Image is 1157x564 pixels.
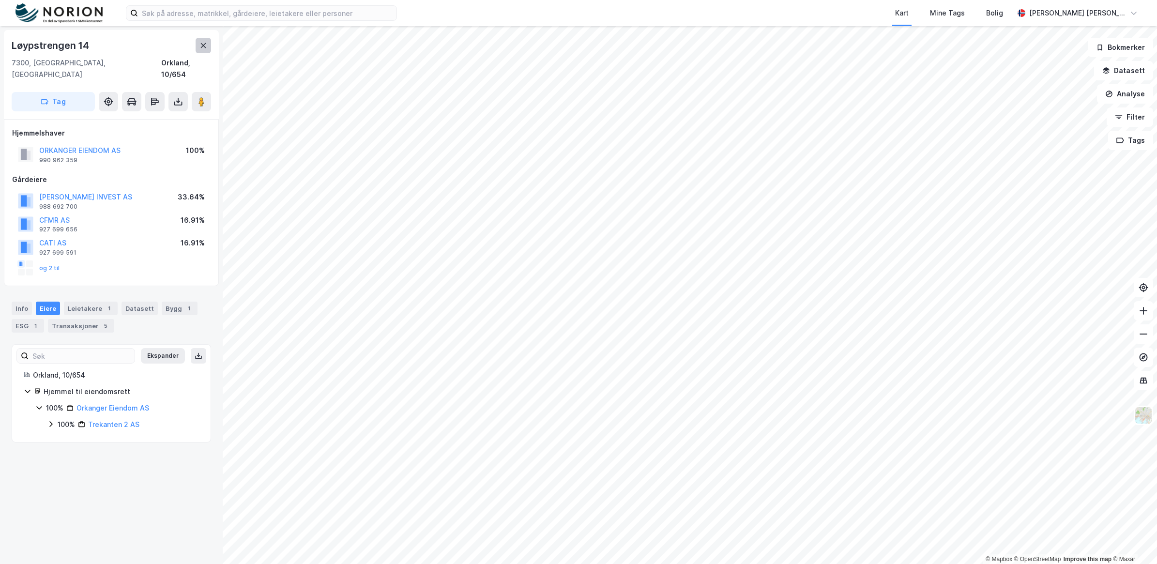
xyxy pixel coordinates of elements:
img: norion-logo.80e7a08dc31c2e691866.png [15,3,103,23]
div: 16.91% [181,237,205,249]
a: Improve this map [1064,556,1111,563]
a: Mapbox [986,556,1012,563]
div: 990 962 359 [39,156,77,164]
div: Leietakere [64,302,118,315]
div: Kontrollprogram for chat [1109,518,1157,564]
img: Z [1134,406,1153,425]
a: OpenStreetMap [1014,556,1061,563]
div: Datasett [122,302,158,315]
div: Mine Tags [930,7,965,19]
div: Gårdeiere [12,174,211,185]
div: Bolig [986,7,1003,19]
button: Tags [1108,131,1153,150]
div: 100% [58,419,75,430]
div: 100% [46,402,63,414]
button: Datasett [1094,61,1153,80]
div: Orkland, 10/654 [161,57,211,80]
div: 5 [101,321,110,331]
div: 927 699 656 [39,226,77,233]
div: 1 [30,321,40,331]
div: 927 699 591 [39,249,76,257]
div: Bygg [162,302,198,315]
div: 1 [184,304,194,313]
div: [PERSON_NAME] [PERSON_NAME] [1029,7,1126,19]
button: Ekspander [141,348,185,364]
div: 1 [104,304,114,313]
input: Søk [29,349,135,363]
div: 33.64% [178,191,205,203]
div: Orkland, 10/654 [33,369,199,381]
iframe: Chat Widget [1109,518,1157,564]
div: 100% [186,145,205,156]
div: Kart [895,7,909,19]
div: Transaksjoner [48,319,114,333]
div: Løypstrengen 14 [12,38,91,53]
div: 16.91% [181,214,205,226]
div: Eiere [36,302,60,315]
a: Orkanger Eiendom AS [76,404,149,412]
div: Hjemmel til eiendomsrett [44,386,199,397]
div: 988 692 700 [39,203,77,211]
button: Tag [12,92,95,111]
div: 7300, [GEOGRAPHIC_DATA], [GEOGRAPHIC_DATA] [12,57,161,80]
div: ESG [12,319,44,333]
a: Trekanten 2 AS [88,420,139,428]
div: Hjemmelshaver [12,127,211,139]
button: Analyse [1097,84,1153,104]
div: Info [12,302,32,315]
button: Filter [1107,107,1153,127]
button: Bokmerker [1088,38,1153,57]
input: Søk på adresse, matrikkel, gårdeiere, leietakere eller personer [138,6,396,20]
